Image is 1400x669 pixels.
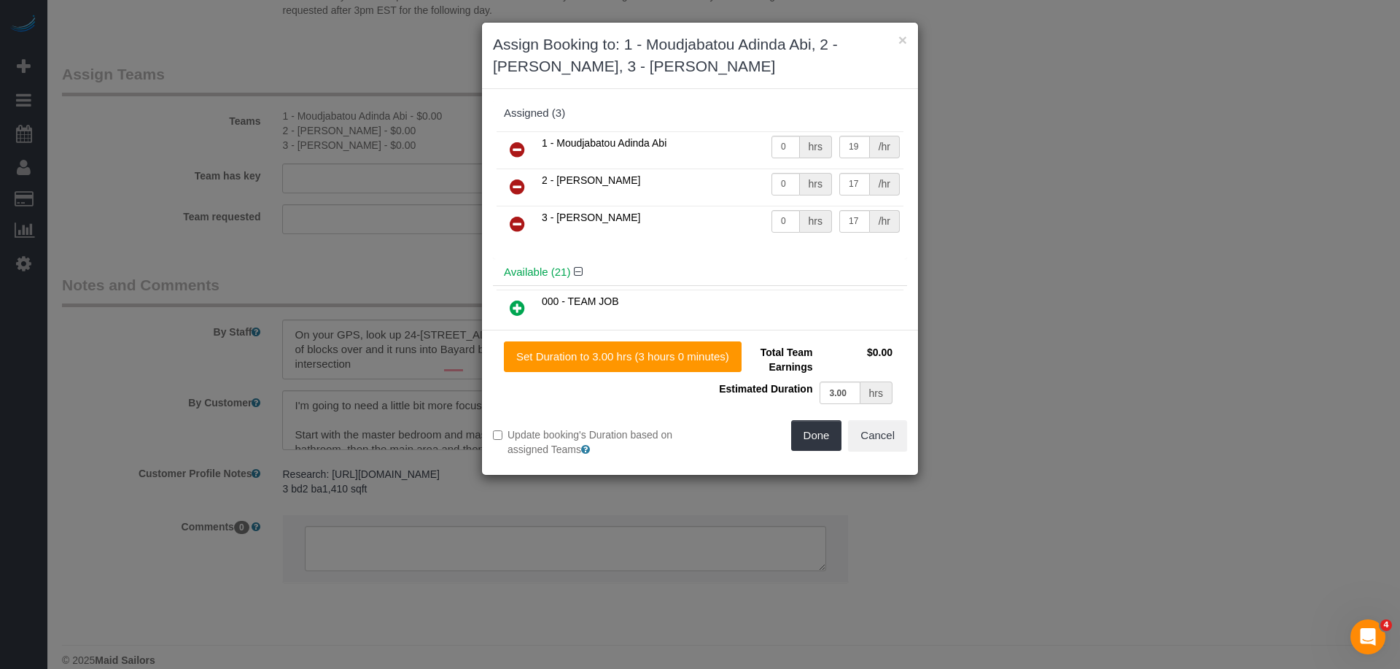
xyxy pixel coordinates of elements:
td: $0.00 [816,341,896,378]
span: 1 - Moudjabatou Adinda Abi [542,137,666,149]
td: Total Team Earnings [711,341,816,378]
iframe: Intercom live chat [1350,619,1385,654]
div: hrs [800,210,832,233]
input: Update booking's Duration based on assigned Teams [493,430,502,440]
div: hrs [860,382,892,404]
span: 3 - [PERSON_NAME] [542,212,640,223]
span: 4 [1380,619,1392,631]
button: Done [791,420,842,451]
span: 000 - TEAM JOB [542,295,619,307]
button: × [898,32,907,47]
div: /hr [870,136,900,158]
div: hrs [800,173,832,196]
div: Assigned (3) [504,107,896,120]
button: Set Duration to 3.00 hrs (3 hours 0 minutes) [504,341,742,372]
div: /hr [870,173,900,196]
span: Estimated Duration [719,383,812,395]
h3: Assign Booking to: 1 - Moudjabatou Adinda Abi, 2 - [PERSON_NAME], 3 - [PERSON_NAME] [493,34,907,77]
span: 2 - [PERSON_NAME] [542,174,640,186]
h4: Available (21) [504,266,896,279]
div: hrs [800,136,832,158]
div: /hr [870,210,900,233]
button: Cancel [848,420,907,451]
label: Update booking's Duration based on assigned Teams [493,428,689,457]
